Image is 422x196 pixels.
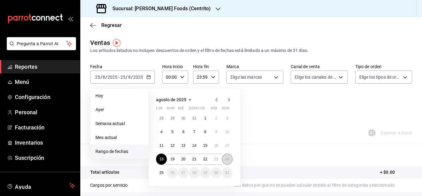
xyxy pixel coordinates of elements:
span: Reportes [15,63,75,71]
abbr: 30 de agosto de 2025 [214,171,218,175]
abbr: domingo [222,106,230,113]
input: ---- [107,75,118,80]
abbr: 5 de agosto de 2025 [171,130,174,134]
button: 3 de agosto de 2025 [222,113,233,124]
abbr: 25 de agosto de 2025 [159,171,163,175]
span: Mes actual [95,134,143,141]
abbr: 3 de agosto de 2025 [226,116,228,120]
abbr: 28 de agosto de 2025 [192,171,196,175]
button: 18 de agosto de 2025 [156,154,167,165]
abbr: 7 de agosto de 2025 [193,130,196,134]
abbr: 17 de agosto de 2025 [225,143,229,148]
span: - [118,75,120,80]
abbr: viernes [200,106,205,113]
button: 26 de agosto de 2025 [167,167,178,178]
abbr: 20 de agosto de 2025 [181,157,185,161]
abbr: 28 de julio de 2025 [159,116,163,120]
span: Suscripción [15,154,75,162]
input: -- [120,75,126,80]
button: 23 de agosto de 2025 [211,154,222,165]
button: 31 de julio de 2025 [189,113,200,124]
span: Hoy [95,93,143,99]
span: Regresar [101,22,122,28]
abbr: 19 de agosto de 2025 [170,157,174,161]
abbr: 12 de agosto de 2025 [170,143,174,148]
label: Canal de venta [291,64,348,69]
input: ---- [133,75,143,80]
button: 28 de julio de 2025 [156,113,167,124]
button: 11 de agosto de 2025 [156,140,167,151]
span: Facturación [15,123,75,132]
button: 27 de agosto de 2025 [178,167,189,178]
abbr: 18 de agosto de 2025 [159,157,163,161]
abbr: 11 de agosto de 2025 [159,143,163,148]
abbr: sábado [211,106,217,113]
abbr: martes [167,106,174,113]
label: Fecha [90,64,155,69]
button: 22 de agosto de 2025 [200,154,211,165]
button: 16 de agosto de 2025 [211,140,222,151]
button: 8 de agosto de 2025 [200,126,211,137]
input: -- [128,75,131,80]
span: Ayer [95,107,143,113]
abbr: 1 de agosto de 2025 [204,116,206,120]
abbr: miércoles [178,106,184,113]
button: 15 de agosto de 2025 [200,140,211,151]
abbr: 24 de agosto de 2025 [225,157,229,161]
p: Cargos por servicio [90,182,128,189]
button: 30 de julio de 2025 [178,113,189,124]
a: Pregunta a Parrot AI [4,45,76,51]
abbr: 31 de julio de 2025 [192,116,196,120]
button: Regresar [90,22,122,28]
button: 9 de agosto de 2025 [211,126,222,137]
div: Ventas [90,38,110,47]
span: Inventarios [15,138,75,147]
button: Pregunta a Parrot AI [7,37,76,50]
abbr: 6 de agosto de 2025 [182,130,184,134]
button: open_drawer_menu [68,16,73,21]
img: Tooltip marker [113,39,120,47]
span: Elige los tipos de orden [359,74,401,80]
abbr: 29 de agosto de 2025 [203,171,207,175]
input: -- [95,75,100,80]
abbr: 22 de agosto de 2025 [203,157,207,161]
abbr: 27 de agosto de 2025 [181,171,185,175]
button: 21 de agosto de 2025 [189,154,200,165]
p: Sin datos por que no se pueden calcular debido al filtro de categorías seleccionado [235,182,412,189]
label: Tipo de orden [355,64,412,69]
button: 25 de agosto de 2025 [156,167,167,178]
abbr: 4 de agosto de 2025 [160,130,162,134]
button: 20 de agosto de 2025 [178,154,189,165]
label: Hora inicio [162,64,188,69]
abbr: 21 de agosto de 2025 [192,157,196,161]
button: 2 de agosto de 2025 [211,113,222,124]
abbr: 8 de agosto de 2025 [204,130,206,134]
span: / [126,75,128,80]
button: 12 de agosto de 2025 [167,140,178,151]
button: 10 de agosto de 2025 [222,126,233,137]
span: / [105,75,107,80]
abbr: 14 de agosto de 2025 [192,143,196,148]
abbr: 16 de agosto de 2025 [214,143,218,148]
button: 31 de agosto de 2025 [222,167,233,178]
button: 5 de agosto de 2025 [167,126,178,137]
button: agosto de 2025 [156,96,194,103]
button: 19 de agosto de 2025 [167,154,178,165]
button: 6 de agosto de 2025 [178,126,189,137]
button: 24 de agosto de 2025 [222,154,233,165]
span: Elige las marcas [230,74,262,80]
abbr: jueves [189,106,225,113]
span: Semana actual [95,120,143,127]
abbr: 13 de agosto de 2025 [181,143,185,148]
button: 28 de agosto de 2025 [189,167,200,178]
div: Los artículos listados no incluyen descuentos de orden y el filtro de fechas está limitado a un m... [90,47,412,54]
p: + $0.00 [380,169,412,176]
input: -- [102,75,105,80]
abbr: lunes [156,106,162,113]
span: Rango de fechas [95,148,143,155]
abbr: 23 de agosto de 2025 [214,157,218,161]
span: agosto de 2025 [156,97,186,102]
abbr: 15 de agosto de 2025 [203,143,207,148]
span: / [100,75,102,80]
